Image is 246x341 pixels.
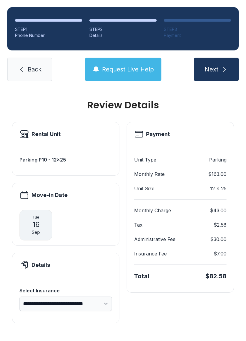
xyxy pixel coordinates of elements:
[210,236,226,243] dd: $30.00
[89,32,157,38] div: Details
[19,287,112,294] div: Select Insurance
[31,261,50,269] h2: Details
[19,297,112,311] select: Select Insurance
[134,236,175,243] dt: Administrative Fee
[134,221,142,228] dt: Tax
[205,65,218,74] span: Next
[134,185,154,192] dt: Unit Size
[15,26,82,32] div: STEP 1
[28,65,41,74] span: Back
[208,170,226,178] dd: $163.00
[146,130,170,138] h2: Payment
[134,156,156,163] dt: Unit Type
[134,207,171,214] dt: Monthly Charge
[12,100,234,110] h1: Review Details
[89,26,157,32] div: STEP 2
[32,215,39,220] span: Tue
[210,185,226,192] dd: 12 x 25
[15,32,82,38] div: Phone Number
[205,272,226,280] div: $82.58
[210,207,226,214] dd: $43.00
[209,156,226,163] dd: Parking
[102,65,154,74] span: Request Live Help
[214,221,226,228] dd: $2.58
[32,220,40,229] span: 16
[32,229,40,235] span: Sep
[164,32,231,38] div: Payment
[134,250,167,257] dt: Insurance Fee
[31,191,67,199] h2: Move-in Date
[164,26,231,32] div: STEP 3
[134,170,165,178] dt: Monthly Rate
[214,250,226,257] dd: $7.00
[134,272,149,280] div: Total
[31,130,61,138] h2: Rental Unit
[19,156,112,163] h3: Parking P10 - 12x25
